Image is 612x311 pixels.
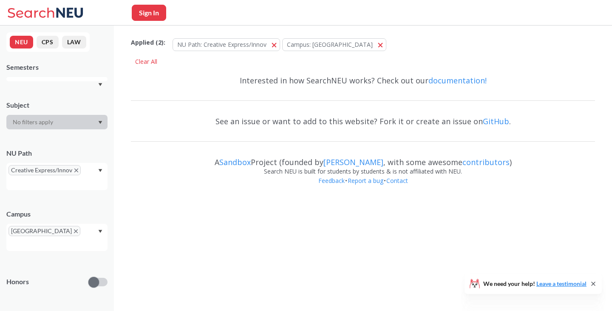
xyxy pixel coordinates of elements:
[62,36,86,49] button: LAW
[428,75,487,86] a: documentation!
[347,177,384,185] a: Report a bug
[74,168,78,172] svg: X to remove pill
[132,5,166,21] button: Sign In
[386,177,408,185] a: Contact
[462,157,510,167] a: contributors
[173,38,280,51] button: NU Path: Creative Express/Innov
[483,281,586,287] span: We need your help!
[282,38,386,51] button: Campus: [GEOGRAPHIC_DATA]
[323,157,383,167] a: [PERSON_NAME]
[6,115,108,129] div: Dropdown arrow
[6,148,108,158] div: NU Path
[483,116,509,126] a: GitHub
[98,169,102,172] svg: Dropdown arrow
[8,165,81,175] span: Creative Express/InnovX to remove pill
[131,176,595,198] div: • •
[74,229,78,233] svg: X to remove pill
[131,150,595,167] div: A Project (founded by , with some awesome )
[131,55,161,68] div: Clear All
[98,121,102,124] svg: Dropdown arrow
[10,36,33,49] button: NEU
[6,63,108,72] div: Semesters
[318,177,345,185] a: Feedback
[98,83,102,86] svg: Dropdown arrow
[131,38,165,47] span: Applied ( 2 ):
[177,40,266,49] span: NU Path: Creative Express/Innov
[287,40,373,49] span: Campus: [GEOGRAPHIC_DATA]
[37,36,59,49] button: CPS
[8,226,80,236] span: [GEOGRAPHIC_DATA]X to remove pill
[536,280,586,287] a: Leave a testimonial
[131,167,595,176] div: Search NEU is built for students by students & is not affiliated with NEU.
[6,209,108,219] div: Campus
[6,277,29,287] p: Honors
[98,230,102,233] svg: Dropdown arrow
[6,224,108,251] div: [GEOGRAPHIC_DATA]X to remove pillDropdown arrow
[6,163,108,190] div: Creative Express/InnovX to remove pillDropdown arrow
[131,68,595,93] div: Interested in how SearchNEU works? Check out our
[6,100,108,110] div: Subject
[219,157,251,167] a: Sandbox
[131,109,595,134] div: See an issue or want to add to this website? Fork it or create an issue on .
